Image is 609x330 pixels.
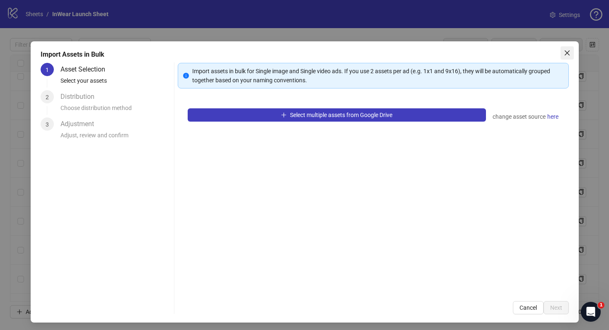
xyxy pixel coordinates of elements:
div: Distribution [60,90,101,103]
span: info-circle [183,73,189,79]
span: here [547,112,558,121]
span: 1 [46,67,49,73]
div: Asset Selection [60,63,112,76]
span: Cancel [520,304,537,311]
div: Choose distribution method [60,103,171,117]
span: 3 [46,121,49,128]
div: Adjust, review and confirm [60,131,171,145]
iframe: Intercom live chat [581,302,601,322]
div: Adjustment [60,117,101,131]
span: 2 [46,94,49,100]
button: Select multiple assets from Google Drive [188,108,486,122]
div: Select your assets [60,76,171,90]
span: plus [281,112,287,118]
span: Select multiple assets from Google Drive [290,112,392,118]
button: Next [544,301,569,314]
button: Close [561,46,574,60]
div: change asset source [493,112,559,122]
span: 1 [598,302,604,308]
a: here [547,112,559,122]
button: Cancel [513,301,544,314]
span: close [564,50,570,56]
div: Import Assets in Bulk [41,50,569,60]
div: Import assets in bulk for Single image and Single video ads. If you use 2 assets per ad (e.g. 1x1... [192,67,563,85]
